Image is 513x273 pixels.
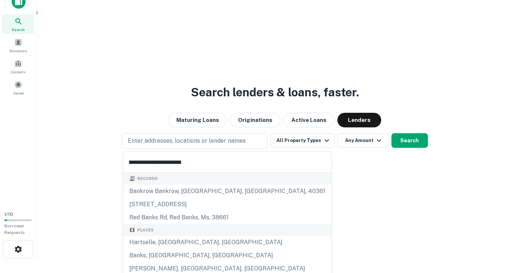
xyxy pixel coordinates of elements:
[271,133,334,148] button: All Property Types
[123,198,331,211] div: [STREET_ADDRESS]
[2,78,34,97] a: Saved
[168,113,227,127] button: Maturing Loans
[123,211,331,224] div: red banks rd, red banks, ms, 38661
[2,35,34,55] a: Borrowers
[230,113,280,127] button: Originations
[283,113,334,127] button: Active Loans
[123,236,331,249] div: Hartselle, [GEOGRAPHIC_DATA], [GEOGRAPHIC_DATA]
[123,185,331,198] div: bankrow bankrow, [GEOGRAPHIC_DATA], [GEOGRAPHIC_DATA], 40361
[391,133,428,148] button: Search
[137,227,154,233] span: Places
[9,48,27,54] span: Borrowers
[4,223,25,235] span: Borrower Requests
[123,249,331,262] div: Banks, [GEOGRAPHIC_DATA], [GEOGRAPHIC_DATA]
[191,84,359,101] h3: Search lenders & loans, faster.
[476,215,513,250] iframe: Chat Widget
[11,69,26,75] span: Contacts
[337,113,381,127] button: Lenders
[337,133,388,148] button: Any Amount
[2,14,34,34] a: Search
[12,27,25,32] span: Search
[13,90,24,96] span: Saved
[122,133,268,149] button: Enter addresses, locations or lender names
[137,176,158,182] span: Records
[4,212,13,217] span: 1 / 10
[128,136,246,145] p: Enter addresses, locations or lender names
[2,57,34,76] a: Contacts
